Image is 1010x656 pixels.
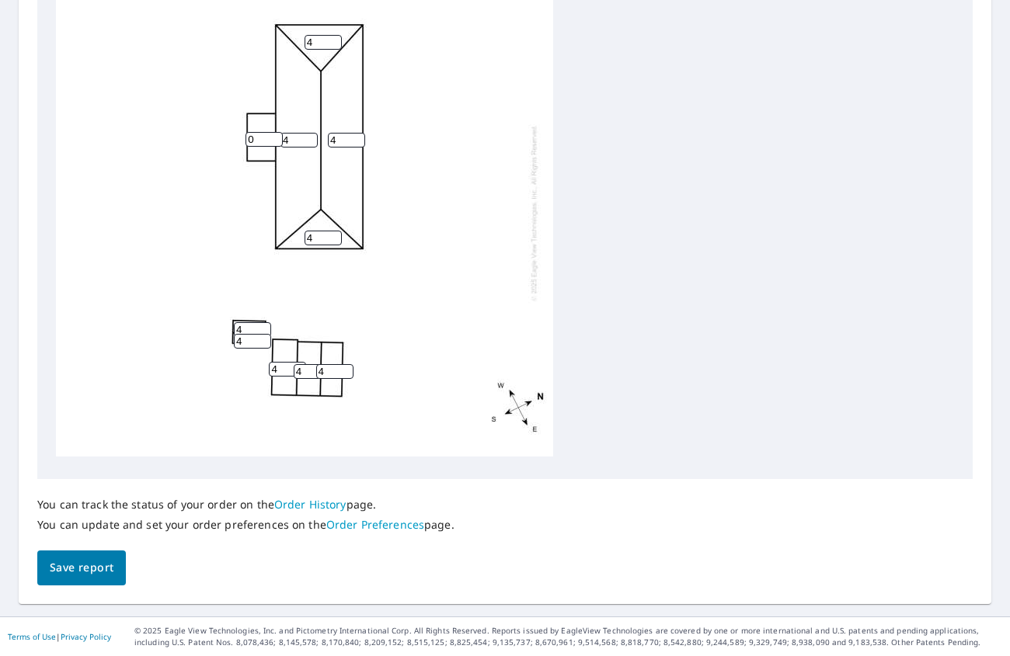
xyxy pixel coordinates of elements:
[8,632,111,641] p: |
[37,498,454,512] p: You can track the status of your order on the page.
[37,518,454,532] p: You can update and set your order preferences on the page.
[274,497,347,512] a: Order History
[326,517,424,532] a: Order Preferences
[61,631,111,642] a: Privacy Policy
[50,558,113,578] span: Save report
[8,631,56,642] a: Terms of Use
[134,625,1002,648] p: © 2025 Eagle View Technologies, Inc. and Pictometry International Corp. All Rights Reserved. Repo...
[37,550,126,585] button: Save report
